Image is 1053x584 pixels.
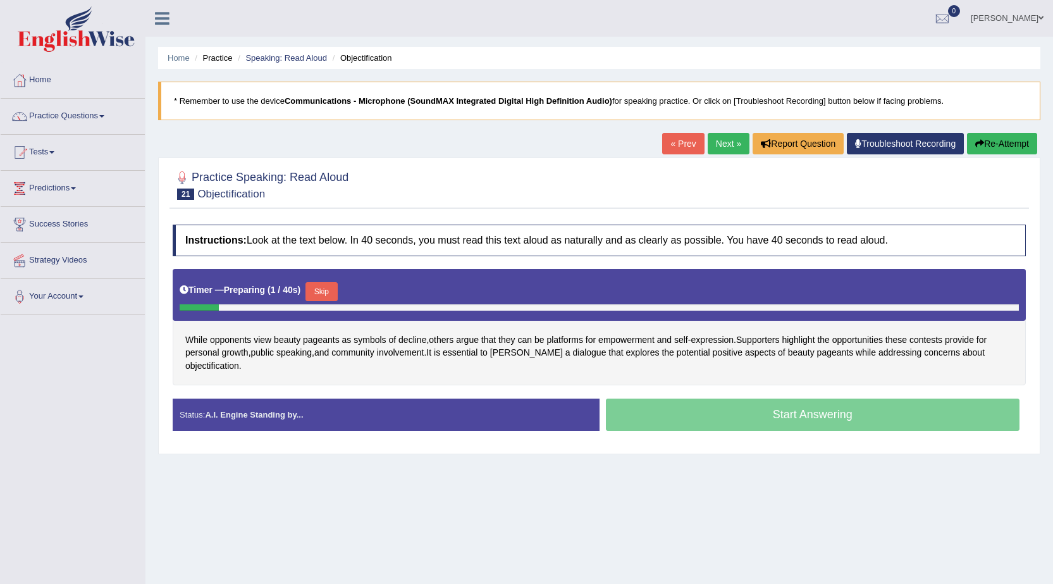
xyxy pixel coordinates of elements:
[173,399,600,431] div: Status:
[909,333,942,347] span: Click to see word definition
[426,346,431,359] span: Click to see word definition
[173,269,1026,385] div: , - . , , . .
[534,333,545,347] span: Click to see word definition
[456,333,479,347] span: Click to see word definition
[817,346,854,359] span: Click to see word definition
[1,207,145,239] a: Success Stories
[185,359,239,373] span: Click to see word definition
[173,225,1026,256] h4: Look at the text below. In 40 seconds, you must read this text aloud as naturally and as clearly ...
[331,346,374,359] span: Click to see word definition
[177,189,194,200] span: 21
[677,346,710,359] span: Click to see word definition
[314,346,329,359] span: Click to see word definition
[963,346,985,359] span: Click to see word definition
[691,333,734,347] span: Click to see word definition
[1,243,145,275] a: Strategy Videos
[268,285,271,295] b: (
[210,333,251,347] span: Click to see word definition
[517,333,532,347] span: Click to see word definition
[490,346,563,359] span: Click to see word definition
[254,333,271,347] span: Click to see word definition
[480,346,488,359] span: Click to see word definition
[180,285,300,295] h5: Timer —
[274,333,300,347] span: Click to see word definition
[745,346,775,359] span: Click to see word definition
[498,333,515,347] span: Click to see word definition
[251,346,274,359] span: Click to see word definition
[173,168,348,200] h2: Practice Speaking: Read Aloud
[662,133,704,154] a: « Prev
[924,346,960,359] span: Click to see word definition
[1,135,145,166] a: Tests
[565,346,570,359] span: Click to see word definition
[967,133,1037,154] button: Re-Attempt
[245,53,327,63] a: Speaking: Read Aloud
[817,333,829,347] span: Click to see word definition
[708,133,749,154] a: Next »
[753,133,844,154] button: Report Question
[185,235,247,245] b: Instructions:
[481,333,496,347] span: Click to see word definition
[573,346,607,359] span: Click to see word definition
[1,279,145,311] a: Your Account
[388,333,396,347] span: Click to see word definition
[657,333,672,347] span: Click to see word definition
[429,333,453,347] span: Click to see word definition
[377,346,424,359] span: Click to see word definition
[847,133,964,154] a: Troubleshoot Recording
[398,333,426,347] span: Click to see word definition
[856,346,876,359] span: Click to see word definition
[832,333,883,347] span: Click to see word definition
[788,346,815,359] span: Click to see word definition
[1,99,145,130] a: Practice Questions
[662,346,674,359] span: Click to see word definition
[305,282,337,301] button: Skip
[778,346,785,359] span: Click to see word definition
[782,333,815,347] span: Click to see word definition
[885,333,907,347] span: Click to see word definition
[1,63,145,94] a: Home
[329,52,392,64] li: Objectification
[205,410,303,419] strong: A.I. Engine Standing by...
[354,333,386,347] span: Click to see word definition
[976,333,987,347] span: Click to see word definition
[608,346,623,359] span: Click to see word definition
[948,5,961,17] span: 0
[285,96,612,106] b: Communications - Microphone (SoundMAX Integrated Digital High Definition Audio)
[1,171,145,202] a: Predictions
[713,346,742,359] span: Click to see word definition
[945,333,974,347] span: Click to see word definition
[586,333,596,347] span: Click to see word definition
[197,188,265,200] small: Objectification
[674,333,688,347] span: Click to see word definition
[546,333,583,347] span: Click to see word definition
[192,52,232,64] li: Practice
[298,285,301,295] b: )
[168,53,190,63] a: Home
[276,346,312,359] span: Click to see word definition
[434,346,440,359] span: Click to see word definition
[878,346,922,359] span: Click to see word definition
[158,82,1040,120] blockquote: * Remember to use the device for speaking practice. Or click on [Troubleshoot Recording] button b...
[224,285,265,295] b: Preparing
[342,333,352,347] span: Click to see word definition
[736,333,779,347] span: Click to see word definition
[185,333,207,347] span: Click to see word definition
[303,333,340,347] span: Click to see word definition
[598,333,655,347] span: Click to see word definition
[222,346,249,359] span: Click to see word definition
[185,346,219,359] span: Click to see word definition
[626,346,660,359] span: Click to see word definition
[443,346,477,359] span: Click to see word definition
[271,285,298,295] b: 1 / 40s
